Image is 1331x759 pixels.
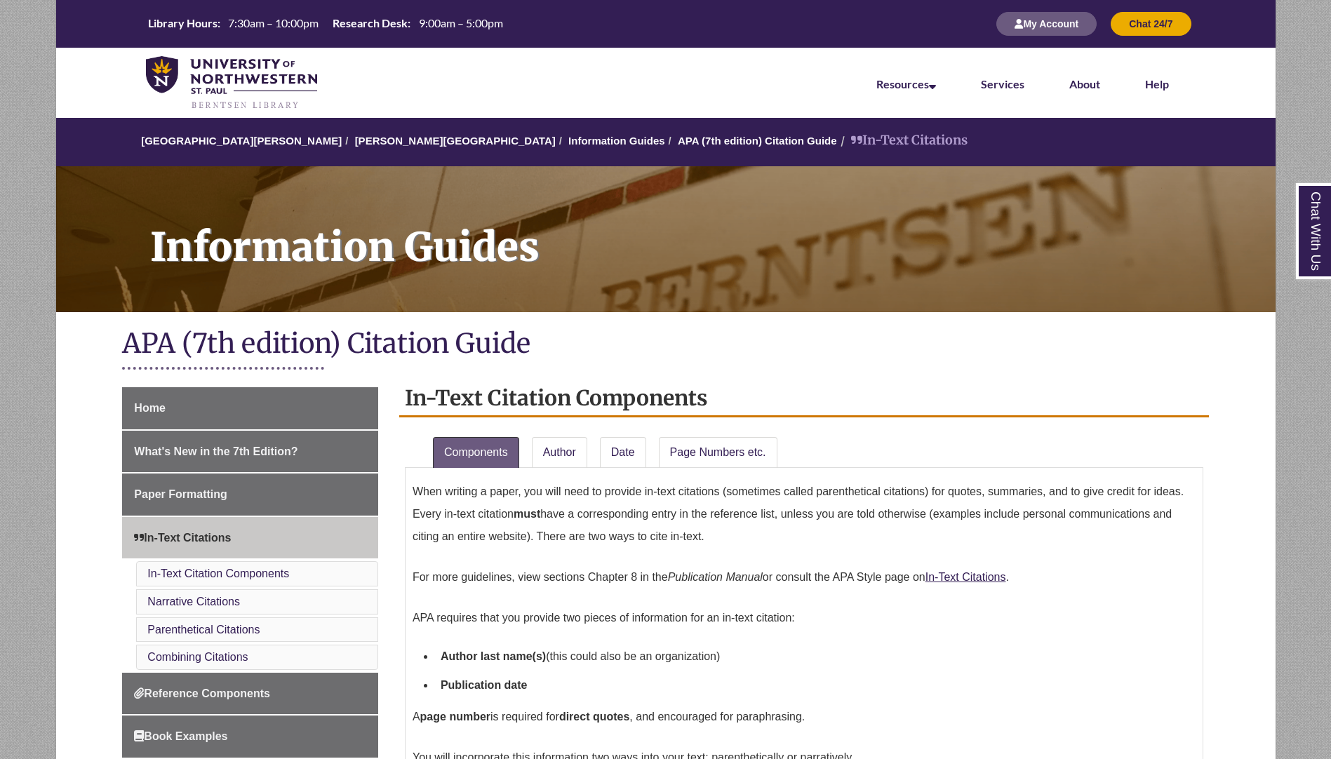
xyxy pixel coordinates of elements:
a: [PERSON_NAME][GEOGRAPHIC_DATA] [355,135,556,147]
a: Date [600,437,646,468]
a: Hours Today [142,15,509,32]
a: What's New in the 7th Edition? [122,431,378,473]
span: What's New in the 7th Edition? [134,445,297,457]
h1: Information Guides [135,166,1276,294]
img: UNWSP Library Logo [146,56,318,111]
a: Information Guides [56,166,1276,312]
a: Information Guides [568,135,665,147]
p: When writing a paper, you will need to provide in-text citations (sometimes called parenthetical ... [413,475,1196,553]
em: Publication Manual [668,571,763,583]
h1: APA (7th edition) Citation Guide [122,326,1208,363]
span: Home [134,402,165,414]
strong: page number [420,711,490,723]
p: A is required for , and encouraged for paraphrasing. [413,700,1196,734]
button: My Account [996,12,1097,36]
strong: Publication date [441,679,528,691]
span: Paper Formatting [134,488,227,500]
strong: Author last name(s) [441,650,546,662]
button: Chat 24/7 [1111,12,1191,36]
a: In-Text Citation Components [147,567,289,579]
strong: direct quotes [559,711,629,723]
a: My Account [996,18,1097,29]
strong: must [514,508,540,520]
span: 7:30am – 10:00pm [228,16,319,29]
a: Parenthetical Citations [147,624,260,636]
p: For more guidelines, view sections Chapter 8 in the or consult the APA Style page on . [413,560,1196,594]
span: In-Text Citations [134,532,231,544]
span: Book Examples [134,730,227,742]
a: Narrative Citations [147,596,240,607]
a: [GEOGRAPHIC_DATA][PERSON_NAME] [141,135,342,147]
a: Author [532,437,587,468]
th: Library Hours: [142,15,222,31]
a: Page Numbers etc. [659,437,777,468]
table: Hours Today [142,15,509,31]
a: Home [122,387,378,429]
a: Chat 24/7 [1111,18,1191,29]
a: Resources [876,77,936,90]
th: Research Desk: [327,15,413,31]
li: In-Text Citations [837,130,968,151]
h2: In-Text Citation Components [399,380,1209,417]
p: APA requires that you provide two pieces of information for an in-text citation: [413,601,1196,635]
a: About [1069,77,1100,90]
a: Help [1145,77,1169,90]
a: Paper Formatting [122,473,378,516]
a: Reference Components [122,673,378,715]
a: APA (7th edition) Citation Guide [678,135,837,147]
span: 9:00am – 5:00pm [419,16,503,29]
a: In-Text Citations [925,571,1006,583]
li: (this could also be an organization) [435,642,1196,671]
a: Services [981,77,1024,90]
a: Components [433,437,519,468]
a: In-Text Citations [122,517,378,559]
a: Combining Citations [147,651,248,663]
span: Reference Components [134,687,270,699]
a: Book Examples [122,716,378,758]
